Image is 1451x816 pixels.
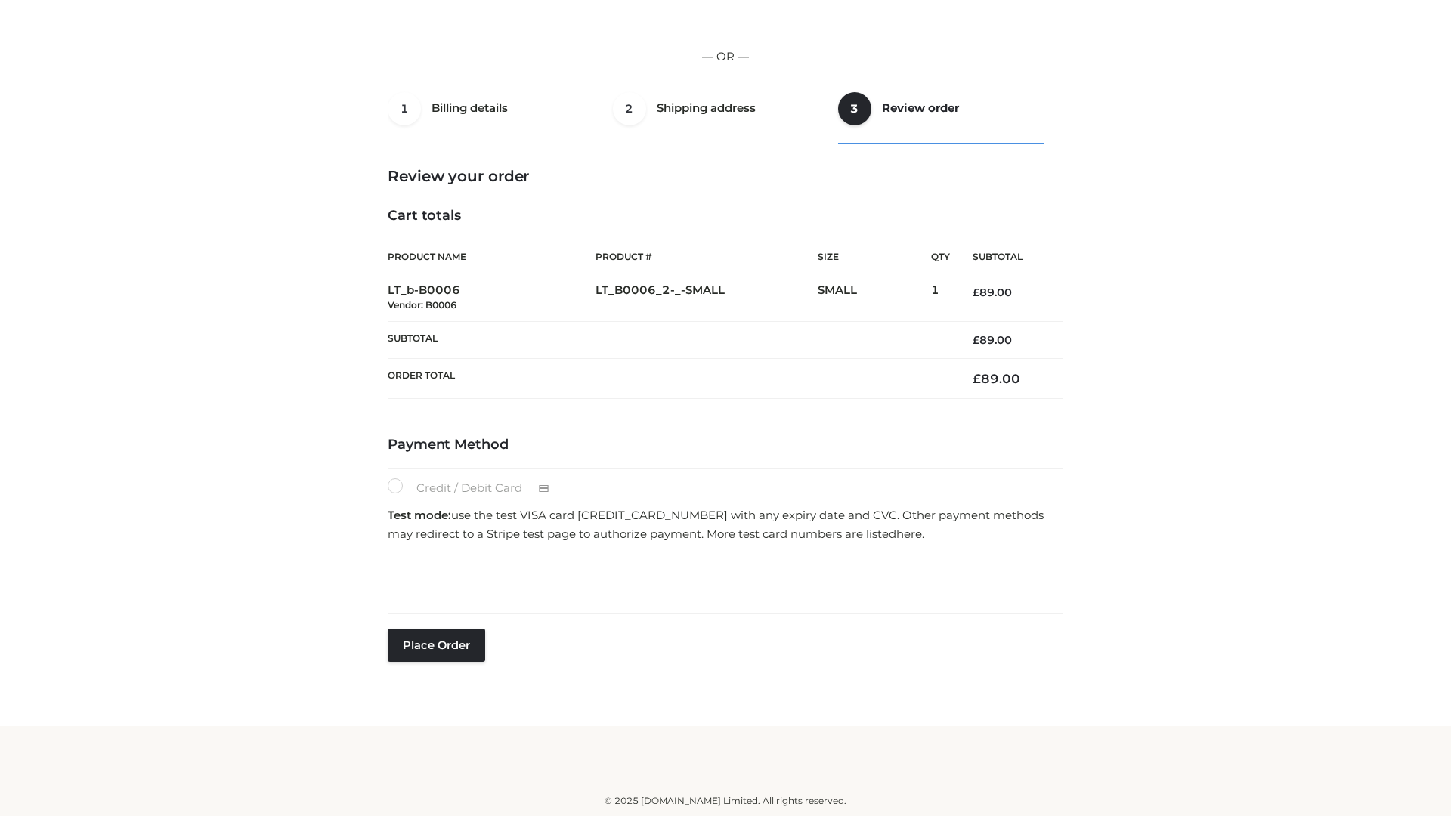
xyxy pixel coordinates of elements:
td: SMALL [818,274,931,322]
img: Credit / Debit Card [530,480,558,498]
span: £ [973,333,979,347]
th: Product # [596,240,818,274]
bdi: 89.00 [973,333,1012,347]
h4: Cart totals [388,208,1063,224]
a: here [896,527,922,541]
span: £ [973,371,981,386]
td: LT_B0006_2-_-SMALL [596,274,818,322]
bdi: 89.00 [973,286,1012,299]
span: £ [973,286,979,299]
th: Order Total [388,359,950,399]
label: Credit / Debit Card [388,478,565,498]
p: — OR — [224,47,1227,66]
h3: Review your order [388,167,1063,185]
th: Product Name [388,240,596,274]
th: Size [818,240,924,274]
th: Subtotal [388,321,950,358]
td: 1 [931,274,950,322]
button: Place order [388,629,485,662]
td: LT_b-B0006 [388,274,596,322]
th: Subtotal [950,240,1063,274]
iframe: Secure payment input frame [385,549,1060,604]
bdi: 89.00 [973,371,1020,386]
p: use the test VISA card [CREDIT_CARD_NUMBER] with any expiry date and CVC. Other payment methods m... [388,505,1063,544]
small: Vendor: B0006 [388,299,456,311]
h4: Payment Method [388,437,1063,453]
strong: Test mode: [388,508,451,522]
th: Qty [931,240,950,274]
div: © 2025 [DOMAIN_NAME] Limited. All rights reserved. [224,793,1227,808]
